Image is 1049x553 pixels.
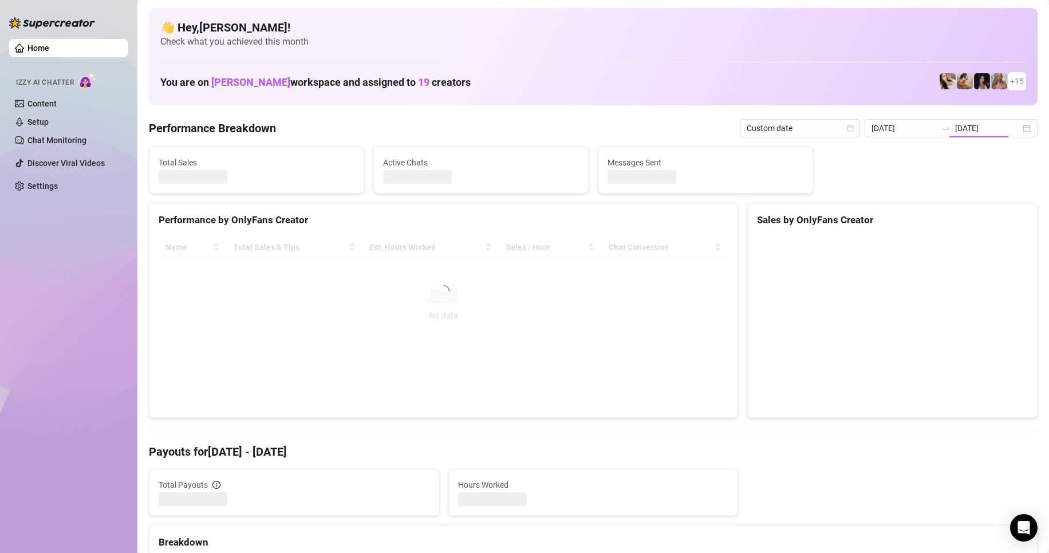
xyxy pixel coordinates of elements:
span: Check what you achieved this month [160,35,1026,48]
span: loading [437,285,450,297]
img: Baby (@babyyyybellaa) [974,73,990,89]
span: Messages Sent [608,156,803,169]
h1: You are on workspace and assigned to creators [160,76,471,89]
span: Hours Worked [458,479,729,491]
img: Kenzie (@dmaxkenz) [991,73,1007,89]
div: Open Intercom Messenger [1010,514,1038,542]
img: AI Chatter [78,73,96,89]
img: Avry (@avryjennerfree) [940,73,956,89]
div: Sales by OnlyFans Creator [757,212,1028,228]
a: Chat Monitoring [27,136,86,145]
span: + 15 [1010,75,1024,88]
span: swap-right [941,124,951,133]
img: Kayla (@kaylathaylababy) [957,73,973,89]
span: Izzy AI Chatter [16,77,74,88]
div: Breakdown [159,535,1028,550]
span: Total Payouts [159,479,208,491]
span: to [941,124,951,133]
h4: 👋 Hey, [PERSON_NAME] ! [160,19,1026,35]
span: calendar [847,125,854,132]
span: Custom date [747,120,853,137]
h4: Payouts for [DATE] - [DATE] [149,444,1038,460]
a: Discover Viral Videos [27,159,105,168]
div: Performance by OnlyFans Creator [159,212,728,228]
h4: Performance Breakdown [149,120,276,136]
a: Setup [27,117,49,127]
span: info-circle [212,481,220,489]
input: End date [955,122,1020,135]
a: Settings [27,181,58,191]
span: Total Sales [159,156,354,169]
span: 19 [418,76,429,88]
a: Home [27,44,49,53]
span: [PERSON_NAME] [211,76,290,88]
input: Start date [871,122,937,135]
a: Content [27,99,57,108]
span: Active Chats [383,156,579,169]
img: logo-BBDzfeDw.svg [9,17,95,29]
